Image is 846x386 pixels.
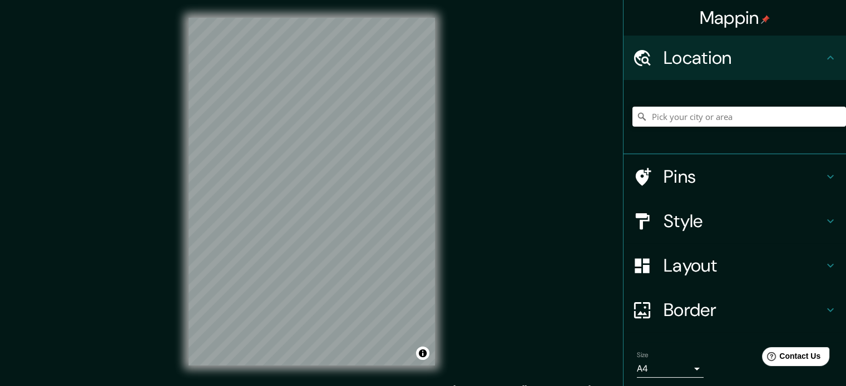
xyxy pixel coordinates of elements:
[416,347,429,360] button: Toggle attribution
[624,199,846,243] div: Style
[664,166,824,188] h4: Pins
[624,243,846,288] div: Layout
[747,343,834,374] iframe: Help widget launcher
[637,360,704,378] div: A4
[664,210,824,232] h4: Style
[664,299,824,321] h4: Border
[624,36,846,80] div: Location
[624,154,846,199] div: Pins
[664,254,824,277] h4: Layout
[632,107,846,127] input: Pick your city or area
[664,47,824,69] h4: Location
[761,15,770,24] img: pin-icon.png
[637,350,649,360] label: Size
[189,18,435,365] canvas: Map
[624,288,846,332] div: Border
[700,7,770,29] h4: Mappin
